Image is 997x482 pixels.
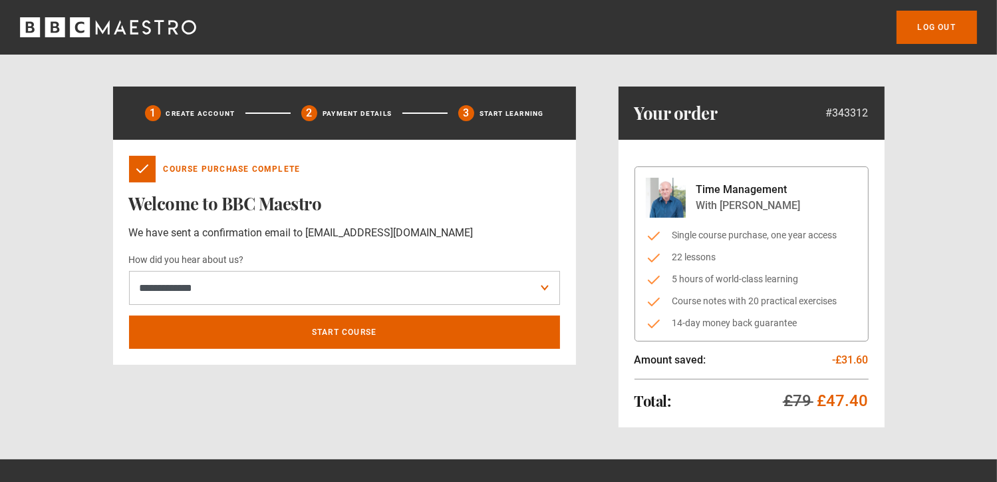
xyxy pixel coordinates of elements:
[696,198,801,214] p: With [PERSON_NAME]
[145,105,161,121] div: 1
[129,193,560,214] h1: Welcome to BBC Maestro
[646,316,857,330] li: 14-day money back guarantee
[323,109,392,119] p: Payment details
[480,109,544,119] p: Start learning
[129,225,560,241] p: We have sent a confirmation email to [EMAIL_ADDRESS][DOMAIN_NAME]
[635,352,706,368] p: Amount saved:
[646,250,857,264] li: 22 lessons
[635,103,718,124] h1: Your order
[301,105,317,121] div: 2
[897,11,977,44] a: Log out
[164,163,301,175] p: Course Purchase Complete
[646,228,857,242] li: Single course purchase, one year access
[646,294,857,308] li: Course notes with 20 practical exercises
[20,17,196,37] svg: BBC Maestro
[817,390,869,411] p: £47.40
[458,105,474,121] div: 3
[635,393,671,409] h2: Total:
[129,252,244,268] label: How did you hear about us?
[784,390,812,411] p: £79
[166,109,235,119] p: Create Account
[646,272,857,286] li: 5 hours of world-class learning
[826,105,869,121] p: #343312
[129,316,560,349] a: Start course
[696,182,801,198] p: Time Management
[833,352,869,368] p: -£31.60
